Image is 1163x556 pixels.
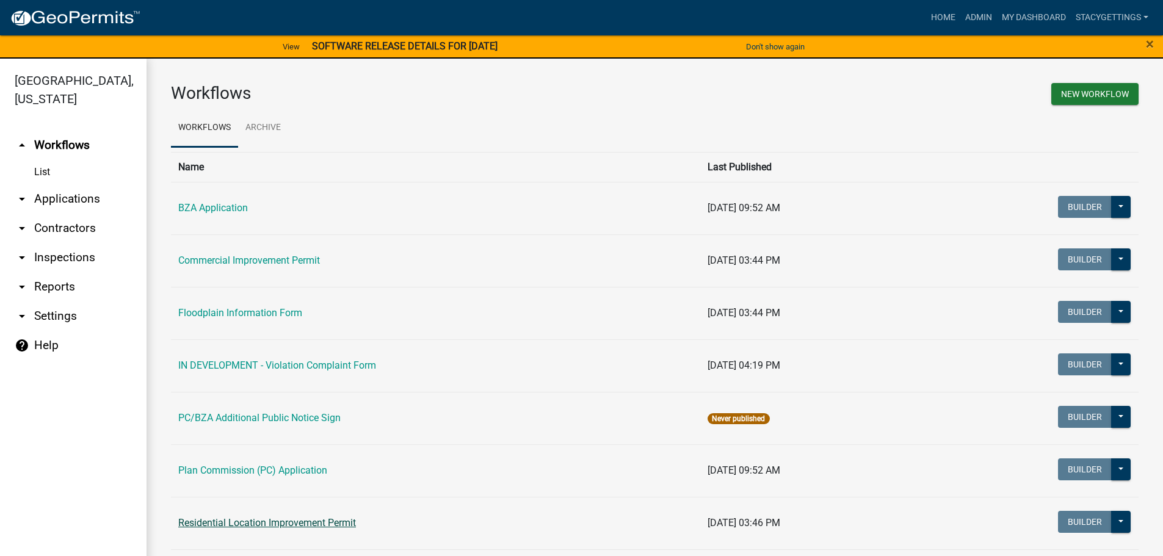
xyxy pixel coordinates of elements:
button: New Workflow [1051,83,1139,105]
a: Residential Location Improvement Permit [178,517,356,529]
i: arrow_drop_down [15,192,29,206]
a: Workflows [171,109,238,148]
th: Name [171,152,700,182]
a: IN DEVELOPMENT - Violation Complaint Form [178,359,376,371]
th: Last Published [700,152,918,182]
span: Never published [708,413,769,424]
a: Floodplain Information Form [178,307,302,319]
span: [DATE] 03:46 PM [708,517,780,529]
i: arrow_drop_down [15,309,29,323]
button: Builder [1058,406,1112,428]
span: × [1146,35,1154,52]
i: arrow_drop_up [15,138,29,153]
a: View [278,37,305,57]
a: Admin [960,6,997,29]
a: StacyGettings [1071,6,1153,29]
button: Builder [1058,196,1112,218]
span: [DATE] 03:44 PM [708,255,780,266]
a: PC/BZA Additional Public Notice Sign [178,412,341,424]
a: Commercial Improvement Permit [178,255,320,266]
h3: Workflows [171,83,646,104]
i: help [15,338,29,353]
a: My Dashboard [997,6,1071,29]
span: [DATE] 04:19 PM [708,359,780,371]
button: Builder [1058,248,1112,270]
i: arrow_drop_down [15,280,29,294]
a: Archive [238,109,288,148]
button: Builder [1058,353,1112,375]
strong: SOFTWARE RELEASE DETAILS FOR [DATE] [312,40,498,52]
button: Close [1146,37,1154,51]
span: [DATE] 09:52 AM [708,464,780,476]
button: Builder [1058,301,1112,323]
span: [DATE] 03:44 PM [708,307,780,319]
a: Plan Commission (PC) Application [178,464,327,476]
button: Builder [1058,511,1112,533]
button: Don't show again [741,37,810,57]
button: Builder [1058,458,1112,480]
i: arrow_drop_down [15,250,29,265]
a: Home [926,6,960,29]
span: [DATE] 09:52 AM [708,202,780,214]
a: BZA Application [178,202,248,214]
i: arrow_drop_down [15,221,29,236]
